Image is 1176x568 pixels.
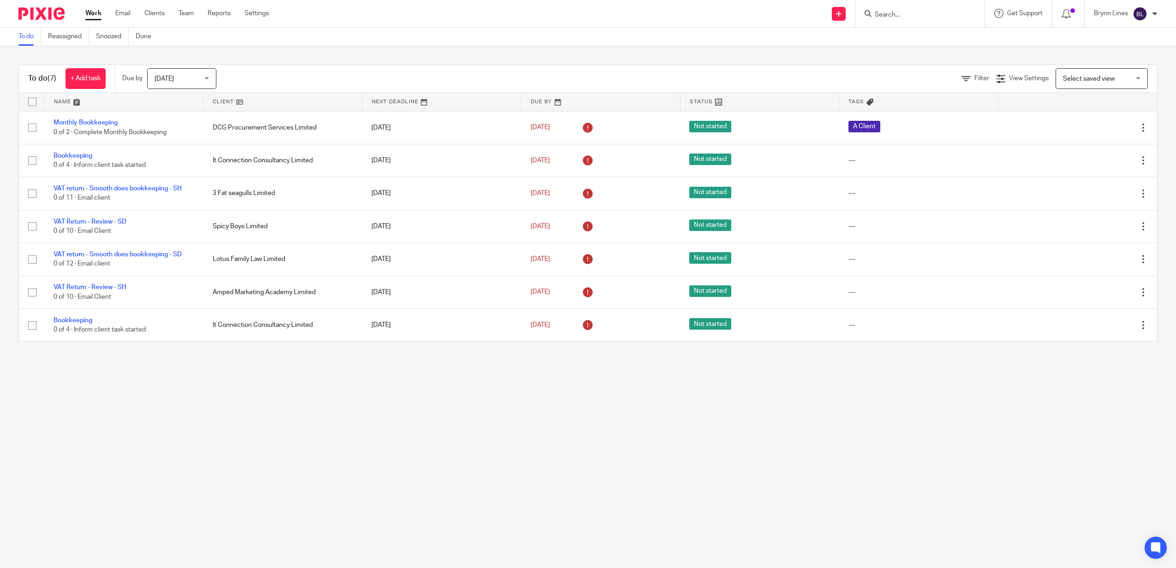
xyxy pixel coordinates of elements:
[203,144,363,177] td: It Connection Consultancy Limited
[848,254,989,264] div: ---
[848,121,880,132] span: A Client
[179,9,194,18] a: Team
[874,11,957,19] input: Search
[54,326,146,333] span: 0 of 4 · Inform client task started
[18,28,41,46] a: To do
[66,68,106,89] a: + Add task
[1009,75,1049,82] span: View Settings
[54,153,92,159] a: Bookkeeping
[54,185,182,192] a: VAT return - Smooth does bookkeeping - SH
[54,317,92,324] a: Bookkeeping
[54,228,111,234] span: 0 of 10 · Email Client
[974,75,989,82] span: Filter
[203,276,363,308] td: Amped Marketing Academy Limited
[531,223,550,230] span: [DATE]
[689,219,731,231] span: Not started
[689,187,731,198] span: Not started
[203,243,363,276] td: Lotus Family Law Limited
[689,285,731,297] span: Not started
[54,251,182,258] a: VAT return - Smooth does bookkeeping - SD
[848,320,989,330] div: ---
[689,252,731,264] span: Not started
[18,7,65,20] img: Pixie
[54,129,167,136] span: 0 of 2 · Complete Monthly Bookkeeping
[362,309,521,342] td: [DATE]
[28,74,56,83] h1: To do
[362,210,521,243] td: [DATE]
[144,9,165,18] a: Clients
[362,111,521,144] td: [DATE]
[848,222,989,231] div: ---
[848,156,989,165] div: ---
[531,190,550,196] span: [DATE]
[362,177,521,210] td: [DATE]
[54,119,118,126] a: Monthly Bookkeeping
[848,288,989,297] div: ---
[54,219,126,225] a: VAT Return - Review - SD
[155,76,174,82] span: [DATE]
[245,9,269,18] a: Settings
[531,124,550,131] span: [DATE]
[689,318,731,330] span: Not started
[208,9,231,18] a: Reports
[531,256,550,262] span: [DATE]
[54,294,111,300] span: 0 of 10 · Email Client
[531,157,550,164] span: [DATE]
[136,28,158,46] a: Done
[848,189,989,198] div: ---
[115,9,131,18] a: Email
[689,154,731,165] span: Not started
[362,144,521,177] td: [DATE]
[362,243,521,276] td: [DATE]
[203,111,363,144] td: DCG Procurement Services Limited
[48,75,56,82] span: (7)
[1133,6,1147,21] img: svg%3E
[203,309,363,342] td: It Connection Consultancy Limited
[1063,76,1115,82] span: Select saved view
[96,28,129,46] a: Snoozed
[54,261,110,267] span: 0 of 12 · Email client
[54,284,126,290] a: VAT Return - Review - SH
[48,28,89,46] a: Reassigned
[531,322,550,328] span: [DATE]
[54,162,146,168] span: 0 of 4 · Inform client task started
[122,74,143,83] p: Due by
[689,121,731,132] span: Not started
[203,210,363,243] td: Spicy Boys Limited
[203,177,363,210] td: 3 Fat seagulls Limited
[85,9,101,18] a: Work
[531,289,550,296] span: [DATE]
[1007,10,1043,17] span: Get Support
[362,276,521,308] td: [DATE]
[54,195,110,201] span: 0 of 11 · Email client
[848,99,864,104] span: Tags
[1094,9,1128,18] p: Brynn Lines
